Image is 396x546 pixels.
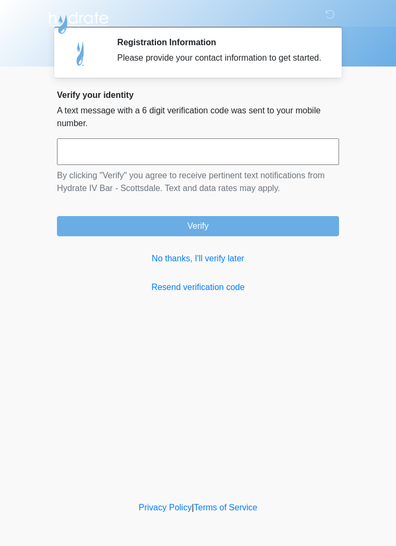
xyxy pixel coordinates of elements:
a: Resend verification code [57,281,339,294]
p: A text message with a 6 digit verification code was sent to your mobile number. [57,104,339,130]
div: Please provide your contact information to get started. [117,52,323,64]
a: No thanks, I'll verify later [57,252,339,265]
img: Agent Avatar [65,37,97,69]
h2: Verify your identity [57,90,339,100]
a: Privacy Policy [139,503,192,512]
button: Verify [57,216,339,236]
img: Hydrate IV Bar - Scottsdale Logo [46,8,110,35]
a: | [192,503,194,512]
a: Terms of Service [194,503,257,512]
p: By clicking "Verify" you agree to receive pertinent text notifications from Hydrate IV Bar - Scot... [57,169,339,195]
